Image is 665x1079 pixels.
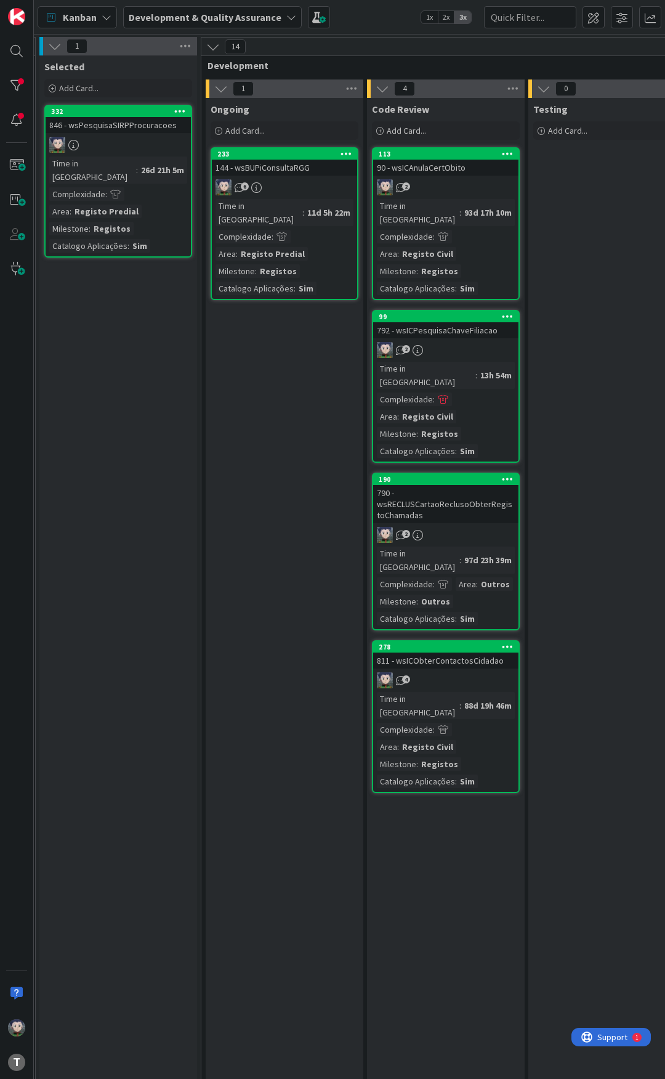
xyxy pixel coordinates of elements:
[373,474,518,485] div: 190
[377,444,455,458] div: Catalogo Aplicações
[377,612,455,625] div: Catalogo Aplicações
[49,239,127,253] div: Catalogo Aplicações
[372,147,520,300] a: 11390 - wsICAnulaCertObitoLSTime in [GEOGRAPHIC_DATA]:93d 17h 10mComplexidade:Area:Registo CivilM...
[304,206,353,219] div: 11d 5h 22m
[373,641,518,653] div: 278
[455,282,457,295] span: :
[8,1054,25,1071] div: T
[212,160,357,176] div: 144 - wsBUPiConsultaRGG
[373,149,518,176] div: 11390 - wsICAnulaCertObito
[377,427,416,441] div: Milestone
[476,577,478,591] span: :
[457,444,478,458] div: Sim
[377,547,459,574] div: Time in [GEOGRAPHIC_DATA]
[63,10,97,25] span: Kanban
[225,125,265,136] span: Add Card...
[455,444,457,458] span: :
[127,239,129,253] span: :
[377,199,459,226] div: Time in [GEOGRAPHIC_DATA]
[377,723,433,736] div: Complexidade
[416,595,418,608] span: :
[46,137,191,153] div: LS
[387,125,426,136] span: Add Card...
[438,11,454,23] span: 2x
[416,757,418,771] span: :
[257,264,300,278] div: Registos
[373,322,518,338] div: 792 - wsICPesquisaChaveFiliacao
[105,187,107,201] span: :
[59,83,99,94] span: Add Card...
[377,342,393,358] img: LS
[49,157,136,184] div: Time in [GEOGRAPHIC_DATA]
[236,247,238,261] span: :
[377,179,393,195] img: LS
[402,182,410,190] span: 2
[418,427,461,441] div: Registos
[372,640,520,793] a: 278811 - wsICObterContactosCidadaoLSTime in [GEOGRAPHIC_DATA]:88d 19h 46mComplexidade:Area:Regist...
[377,527,393,543] img: LS
[233,81,254,96] span: 1
[377,264,416,278] div: Milestone
[372,310,520,463] a: 99792 - wsICPesquisaChaveFiliacaoLSTime in [GEOGRAPHIC_DATA]:13h 54mComplexidade:Area:Registo Civ...
[373,311,518,338] div: 99792 - wsICPesquisaChaveFiliacao
[484,6,576,28] input: Quick Filter...
[377,230,433,243] div: Complexidade
[64,5,67,15] div: 1
[373,342,518,358] div: LS
[455,775,457,788] span: :
[461,553,515,567] div: 97d 23h 39m
[548,125,587,136] span: Add Card...
[394,81,415,96] span: 4
[8,8,25,25] img: Visit kanbanzone.com
[377,775,455,788] div: Catalogo Aplicações
[216,230,272,243] div: Complexidade
[373,149,518,160] div: 113
[457,282,478,295] div: Sim
[373,474,518,523] div: 190790 - wsRECLUSCartaoReclusoObterRegistoChamadas
[457,775,478,788] div: Sim
[373,672,518,688] div: LS
[238,247,308,261] div: Registo Predial
[373,641,518,669] div: 278811 - wsICObterContactosCidadao
[225,39,246,54] span: 14
[418,264,461,278] div: Registos
[302,206,304,219] span: :
[397,247,399,261] span: :
[211,147,358,300] a: 233144 - wsBUPiConsultaRGGLSTime in [GEOGRAPHIC_DATA]:11d 5h 22mComplexidade:Area:Registo Predial...
[377,740,397,754] div: Area
[294,282,296,295] span: :
[129,11,281,23] b: Development & Quality Assurance
[377,362,475,389] div: Time in [GEOGRAPHIC_DATA]
[533,103,568,115] span: Testing
[46,106,191,117] div: 332
[217,150,357,158] div: 233
[455,612,457,625] span: :
[433,577,435,591] span: :
[8,1019,25,1036] img: LS
[433,723,435,736] span: :
[272,230,273,243] span: :
[51,107,191,116] div: 332
[216,282,294,295] div: Catalogo Aplicações
[255,264,257,278] span: :
[373,485,518,523] div: 790 - wsRECLUSCartaoReclusoObterRegistoChamadas
[71,205,142,218] div: Registo Predial
[433,230,435,243] span: :
[397,410,399,423] span: :
[372,103,429,115] span: Code Review
[212,149,357,176] div: 233144 - wsBUPiConsultaRGG
[377,577,433,591] div: Complexidade
[216,247,236,261] div: Area
[44,60,84,73] span: Selected
[216,199,302,226] div: Time in [GEOGRAPHIC_DATA]
[402,345,410,353] span: 2
[46,117,191,133] div: 846 - wsPesquisaSIRPProcuracoes
[399,410,456,423] div: Registo Civil
[456,577,476,591] div: Area
[477,368,515,382] div: 13h 54m
[416,264,418,278] span: :
[457,612,478,625] div: Sim
[377,410,397,423] div: Area
[377,757,416,771] div: Milestone
[372,473,520,630] a: 190790 - wsRECLUSCartaoReclusoObterRegistoChamadasLSTime in [GEOGRAPHIC_DATA]:97d 23h 39mComplexi...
